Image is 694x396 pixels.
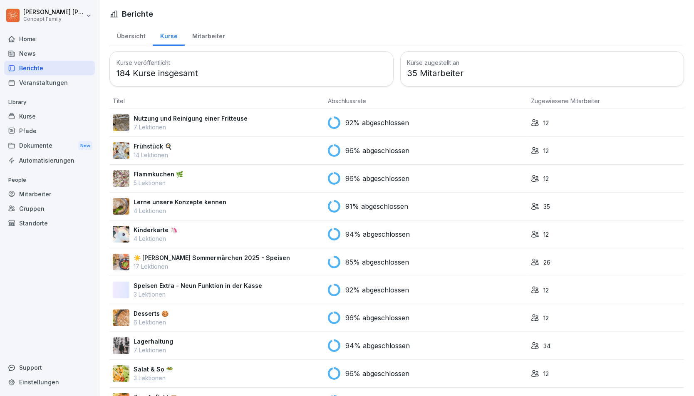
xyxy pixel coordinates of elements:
[134,253,290,262] p: ☀️ [PERSON_NAME] Sommermärchen 2025 - Speisen
[4,61,95,75] a: Berichte
[134,114,248,123] p: Nutzung und Reinigung einer Fritteuse
[345,118,409,128] p: 92% abgeschlossen
[134,206,226,215] p: 4 Lektionen
[4,216,95,230] a: Standorte
[113,97,125,104] span: Titel
[113,337,129,354] img: v4csc243izno476fin1zpb11.png
[134,142,172,151] p: Frühstück 🍳
[113,226,129,243] img: hnpnnr9tv292r80l0gdrnijs.png
[134,123,248,131] p: 7 Lektionen
[325,93,528,109] th: Abschlussrate
[4,75,95,90] a: Veranstaltungen
[23,9,84,16] p: [PERSON_NAME] [PERSON_NAME]
[134,374,173,382] p: 3 Lektionen
[543,286,549,295] p: 12
[345,285,409,295] p: 92% abgeschlossen
[134,151,172,159] p: 14 Lektionen
[134,337,173,346] p: Lagerhaltung
[531,97,600,104] span: Zugewiesene Mitarbeiter
[134,309,169,318] p: Desserts 🍪
[116,58,387,67] h3: Kurse veröffentlicht
[116,67,387,79] p: 184 Kurse insgesamt
[407,67,677,79] p: 35 Mitarbeiter
[134,178,183,187] p: 5 Lektionen
[113,365,129,382] img: e1c8dawdj9kqyh7at83jaqmp.png
[134,346,173,354] p: 7 Lektionen
[543,258,550,267] p: 26
[23,16,84,22] p: Concept Family
[543,369,549,378] p: 12
[134,234,177,243] p: 4 Lektionen
[345,313,409,323] p: 96% abgeschlossen
[78,141,92,151] div: New
[4,187,95,201] a: Mitarbeiter
[122,8,153,20] h1: Berichte
[345,257,409,267] p: 85% abgeschlossen
[185,25,232,46] a: Mitarbeiter
[134,262,290,271] p: 17 Lektionen
[4,153,95,168] a: Automatisierungen
[113,309,129,326] img: ypa7uvgezun3840uzme8lu5g.png
[407,58,677,67] h3: Kurse zugestellt an
[134,170,183,178] p: Flammkuchen 🌿
[543,174,549,183] p: 12
[134,225,177,234] p: Kinderkarte 🦄
[4,96,95,109] p: Library
[543,230,549,239] p: 12
[134,318,169,327] p: 6 Lektionen
[4,173,95,187] p: People
[109,25,153,46] a: Übersicht
[345,369,409,379] p: 96% abgeschlossen
[113,142,129,159] img: n6mw6n4d96pxhuc2jbr164bu.png
[4,375,95,389] a: Einstellungen
[345,201,408,211] p: 91% abgeschlossen
[4,360,95,375] div: Support
[113,170,129,187] img: jb643umo8xb48cipqni77y3i.png
[134,281,262,290] p: Speisen Extra - Neun Funktion in der Kasse
[345,229,410,239] p: 94% abgeschlossen
[113,198,129,215] img: ssvnl9aim273pmzdbnjk7g2q.png
[345,173,409,183] p: 96% abgeschlossen
[134,198,226,206] p: Lerne unsere Konzepte kennen
[543,314,549,322] p: 12
[134,290,262,299] p: 3 Lektionen
[134,365,173,374] p: Salat & So 🥗
[543,202,550,211] p: 35
[543,146,549,155] p: 12
[4,138,95,153] a: DokumenteNew
[345,341,410,351] p: 94% abgeschlossen
[345,146,409,156] p: 96% abgeschlossen
[543,119,549,127] p: 12
[113,114,129,131] img: b2msvuojt3s6egexuweix326.png
[153,25,185,46] a: Kurse
[4,109,95,124] a: Kurse
[4,46,95,61] a: News
[113,254,129,270] img: vxey3jhup7ci568mo7dyx3an.png
[4,201,95,216] a: Gruppen
[4,124,95,138] a: Pfade
[4,138,95,153] div: Dokumente
[4,32,95,46] a: Home
[543,342,550,350] p: 34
